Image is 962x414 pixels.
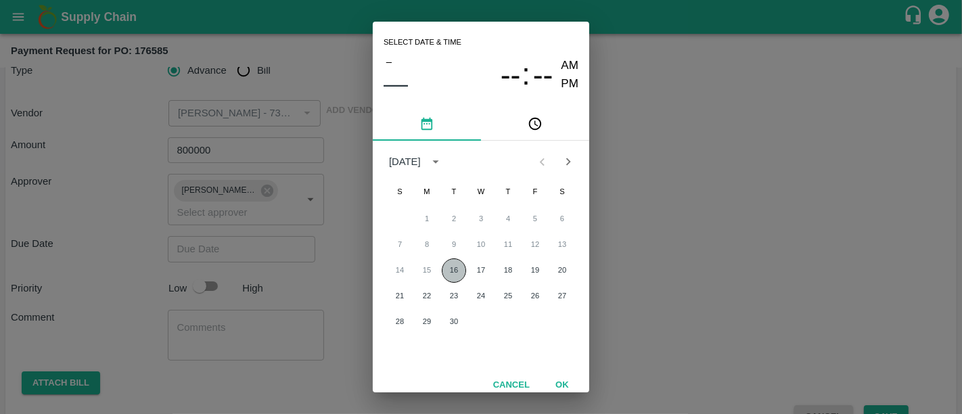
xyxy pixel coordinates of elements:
button: -- [501,57,521,93]
button: 22 [415,284,439,308]
button: OK [541,373,584,397]
button: 16 [442,258,466,283]
span: Select date & time [384,32,461,53]
button: 26 [523,284,547,308]
button: PM [562,75,579,93]
button: pick time [481,108,589,141]
button: 29 [415,310,439,334]
button: 30 [442,310,466,334]
button: 24 [469,284,493,308]
div: [DATE] [389,154,421,169]
button: pick date [373,108,481,141]
span: : [522,57,530,93]
button: -- [533,57,553,93]
span: Tuesday [442,179,466,206]
button: calendar view is open, switch to year view [425,151,446,172]
button: 17 [469,258,493,283]
button: 25 [496,284,520,308]
button: – [384,53,394,70]
button: 27 [550,284,574,308]
span: Saturday [550,179,574,206]
button: 23 [442,284,466,308]
button: 18 [496,258,520,283]
button: –– [384,70,408,97]
button: 21 [388,284,412,308]
button: Next month [555,149,581,175]
button: Cancel [488,373,535,397]
span: -- [533,57,553,93]
span: -- [501,57,521,93]
span: Monday [415,179,439,206]
button: AM [562,57,579,75]
span: – [386,53,392,70]
span: Wednesday [469,179,493,206]
span: Friday [523,179,547,206]
button: 20 [550,258,574,283]
button: 28 [388,310,412,334]
button: 19 [523,258,547,283]
span: Thursday [496,179,520,206]
span: Sunday [388,179,412,206]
